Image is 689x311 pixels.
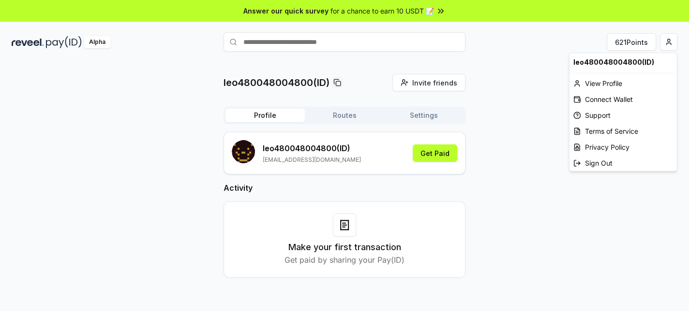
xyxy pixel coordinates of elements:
[569,139,677,155] a: Privacy Policy
[569,91,677,107] div: Connect Wallet
[569,155,677,171] div: Sign Out
[569,53,677,71] div: leo480048004800(ID)
[569,123,677,139] a: Terms of Service
[569,107,677,123] a: Support
[569,75,677,91] div: View Profile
